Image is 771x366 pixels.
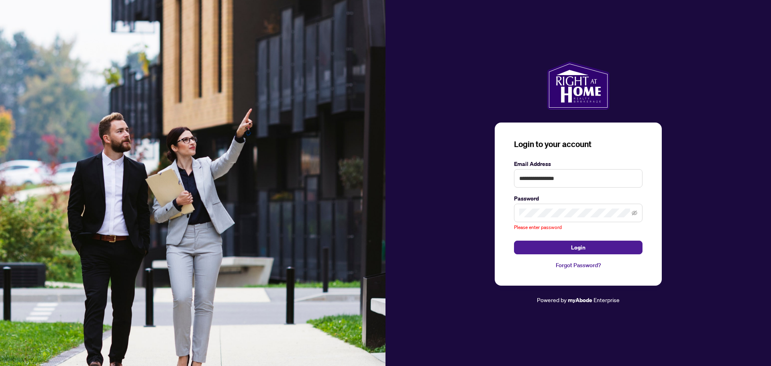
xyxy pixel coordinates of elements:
[514,139,642,150] h3: Login to your account
[514,194,642,203] label: Password
[594,296,620,303] span: Enterprise
[514,241,642,254] button: Login
[568,296,592,305] a: myAbode
[514,159,642,168] label: Email Address
[571,241,585,254] span: Login
[514,224,562,230] span: Please enter password
[547,61,609,110] img: ma-logo
[537,296,567,303] span: Powered by
[514,261,642,270] a: Forgot Password?
[632,210,637,216] span: eye-invisible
